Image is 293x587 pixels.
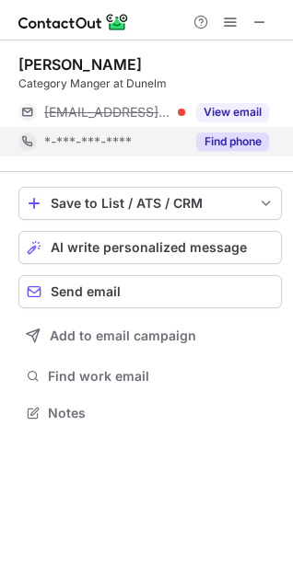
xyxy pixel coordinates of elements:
button: Notes [18,400,282,426]
button: Add to email campaign [18,319,282,352]
span: [EMAIL_ADDRESS][DOMAIN_NAME] [44,104,171,121]
button: AI write personalized message [18,231,282,264]
button: Send email [18,275,282,308]
button: Reveal Button [196,103,269,121]
span: AI write personalized message [51,240,247,255]
button: Find work email [18,363,282,389]
span: Find work email [48,368,275,385]
button: save-profile-one-click [18,187,282,220]
button: Reveal Button [196,132,269,151]
div: Category Manger at Dunelm [18,75,282,92]
span: Notes [48,405,275,421]
img: ContactOut v5.3.10 [18,11,129,33]
div: Save to List / ATS / CRM [51,196,250,211]
span: Send email [51,284,121,299]
span: Add to email campaign [50,328,196,343]
div: [PERSON_NAME] [18,55,142,74]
